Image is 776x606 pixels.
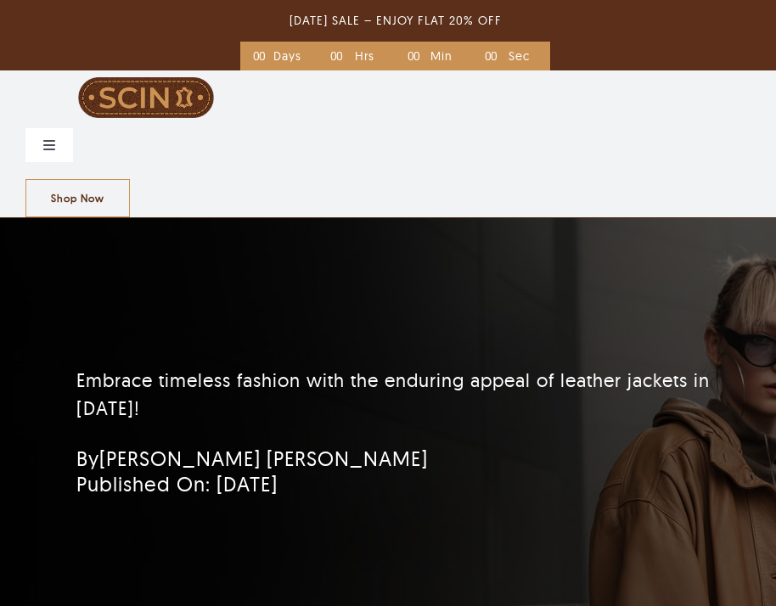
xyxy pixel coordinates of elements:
[99,446,428,471] a: [PERSON_NAME] [PERSON_NAME]
[482,50,494,62] div: 0
[76,446,428,471] span: By
[290,12,502,30] p: [DATE] SALE – ENJOY FLAT 20% OFF
[257,50,269,62] div: 0
[412,50,424,62] div: 0
[489,50,501,62] div: 0
[421,50,460,62] div: Min
[328,50,340,62] div: 0
[335,50,346,62] div: 0
[76,367,751,423] p: Embrace timeless fashion with the enduring appeal of leather jackets in [DATE]!
[76,471,278,497] span: Published On: [DATE]
[498,50,537,62] div: Sec
[344,50,383,62] div: Hrs
[405,50,417,62] div: 0
[51,191,104,205] span: Shop Now
[25,128,570,162] nav: Main Menu
[25,179,130,217] a: Shop Now
[266,50,305,62] div: Days
[250,50,262,62] div: 0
